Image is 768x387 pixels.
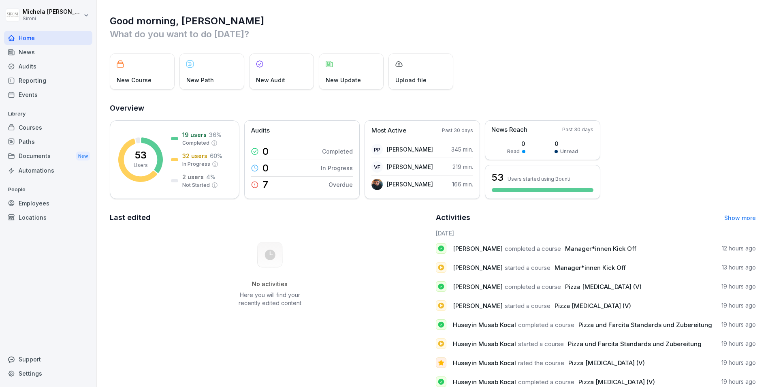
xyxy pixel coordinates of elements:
a: Settings [4,366,92,381]
p: Upload file [395,76,427,84]
p: 19 hours ago [721,359,756,367]
p: 2 users [182,173,204,181]
a: Automations [4,163,92,177]
span: Pizza [MEDICAL_DATA] (V) [565,283,642,291]
p: 53 [135,150,147,160]
a: Locations [4,210,92,225]
h2: Activities [436,212,470,223]
p: Michela [PERSON_NAME] [23,9,82,15]
p: 0 [262,147,269,156]
a: Employees [4,196,92,210]
div: PP [371,144,383,155]
span: Pizza und Farcita Standards und Zubereitung [568,340,702,348]
p: [PERSON_NAME] [387,162,433,171]
p: In Progress [182,160,210,168]
span: [PERSON_NAME] [453,264,503,272]
span: started a course [505,302,550,310]
a: Paths [4,135,92,149]
span: started a course [505,264,550,272]
p: 13 hours ago [722,263,756,272]
p: 60 % [210,152,222,160]
img: n72xwrccg3abse2lkss7jd8w.png [371,179,383,190]
a: Courses [4,120,92,135]
p: Audits [251,126,270,135]
p: 19 users [182,130,207,139]
div: VF [371,161,383,173]
h5: No activities [229,280,311,288]
p: New Update [326,76,361,84]
a: Show more [724,214,756,221]
p: People [4,183,92,196]
p: News Reach [491,125,527,135]
span: Huseyin Musab Kocal [453,378,516,386]
span: rated the course [518,359,564,367]
span: Huseyin Musab Kocal [453,359,516,367]
p: Not Started [182,182,210,189]
div: Support [4,352,92,366]
h2: Overview [110,103,756,114]
p: 0 [555,139,578,148]
p: New Course [117,76,151,84]
div: New [76,152,90,161]
span: Pizza und Farcita Standards und Zubereitung [578,321,712,329]
h6: [DATE] [436,229,756,237]
p: 12 hours ago [722,244,756,252]
p: 19 hours ago [721,340,756,348]
span: Huseyin Musab Kocal [453,321,516,329]
p: 166 min. [452,180,473,188]
p: 36 % [209,130,222,139]
a: Reporting [4,73,92,88]
p: 0 [262,163,269,173]
p: 32 users [182,152,207,160]
p: 0 [507,139,525,148]
a: Home [4,31,92,45]
p: New Audit [256,76,285,84]
p: Sironi [23,16,82,21]
span: Pizza [MEDICAL_DATA] (V) [568,359,645,367]
div: Documents [4,149,92,164]
p: Overdue [329,180,353,189]
p: 19 hours ago [721,282,756,291]
p: Completed [322,147,353,156]
a: News [4,45,92,59]
a: Audits [4,59,92,73]
span: started a course [518,340,564,348]
p: 4 % [206,173,215,181]
p: 19 hours ago [721,301,756,310]
p: 7 [262,180,268,190]
span: Manager*innen Kick Off [555,264,626,272]
h3: 53 [492,171,503,184]
span: [PERSON_NAME] [453,302,503,310]
p: In Progress [321,164,353,172]
p: Past 30 days [442,127,473,134]
span: [PERSON_NAME] [453,283,503,291]
span: completed a course [505,245,561,252]
span: completed a course [505,283,561,291]
p: Read [507,148,520,155]
p: Past 30 days [562,126,593,133]
p: Library [4,107,92,120]
p: New Path [186,76,214,84]
a: DocumentsNew [4,149,92,164]
h1: Good morning, [PERSON_NAME] [110,15,756,28]
p: [PERSON_NAME] [387,145,433,154]
p: 345 min. [451,145,473,154]
span: Pizza [MEDICAL_DATA] (V) [578,378,655,386]
p: Users [134,162,148,169]
span: Manager*innen Kick Off [565,245,636,252]
p: 19 hours ago [721,378,756,386]
p: Users started using Bounti [508,176,570,182]
h2: Last edited [110,212,430,223]
a: Events [4,88,92,102]
p: What do you want to do [DATE]? [110,28,756,41]
span: [PERSON_NAME] [453,245,503,252]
